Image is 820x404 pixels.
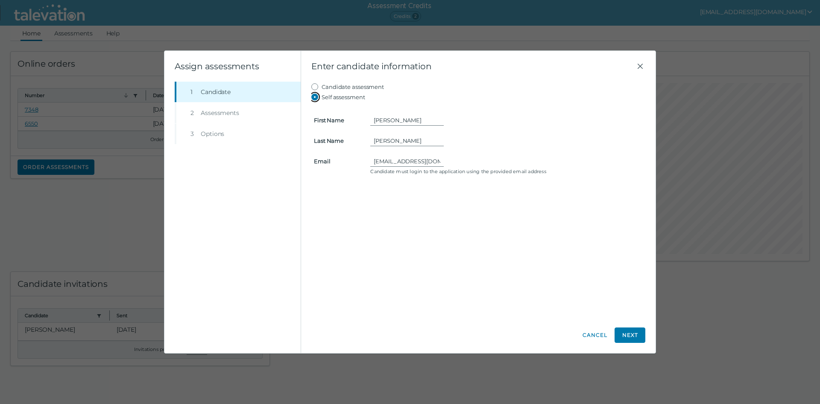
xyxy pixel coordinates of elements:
div: 1 [190,88,197,96]
nav: Wizard steps [175,82,301,144]
span: Enter candidate information [311,61,635,71]
clr-control-helper: Candidate must login to the application using the provided email address [370,168,643,175]
button: 1Candidate [176,82,301,102]
clr-wizard-title: Assign assessments [175,61,259,71]
button: Close [635,61,645,71]
label: Candidate assessment [322,82,384,92]
label: Email [309,158,365,165]
button: Next [615,327,645,343]
button: Cancel [582,327,608,343]
span: Candidate [201,88,231,96]
label: Last Name [309,137,365,144]
label: Self assessment [322,92,365,102]
label: First Name [309,117,365,124]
